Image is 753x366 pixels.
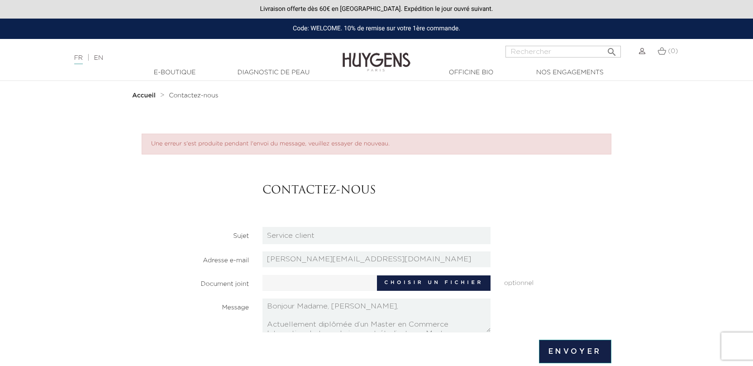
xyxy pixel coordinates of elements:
[604,43,620,55] button: 
[539,340,611,363] input: Envoyer
[132,92,157,99] a: Accueil
[262,184,611,197] h3: Contactez-nous
[129,68,220,77] a: E-Boutique
[606,44,617,55] i: 
[135,299,256,313] label: Message
[74,55,83,64] a: FR
[262,251,491,267] input: votre@email.com
[228,68,319,77] a: Diagnostic de peau
[262,299,491,332] textarea: Bonjour Madame, [PERSON_NAME], Actuellement diplômée d’un Master en Commerce International et pro...
[135,227,256,241] label: Sujet
[169,92,218,99] a: Contactez-nous
[135,251,256,265] label: Adresse e-mail
[505,46,621,58] input: Rechercher
[70,53,307,63] div: |
[343,38,410,73] img: Huygens
[426,68,516,77] a: Officine Bio
[668,48,678,54] span: (0)
[151,140,602,149] li: Une erreur s'est produite pendant l'envoi du message, veuillez essayer de nouveau.
[132,92,156,99] strong: Accueil
[135,275,256,289] label: Document joint
[94,55,103,61] a: EN
[524,68,615,77] a: Nos engagements
[497,275,618,288] span: optionnel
